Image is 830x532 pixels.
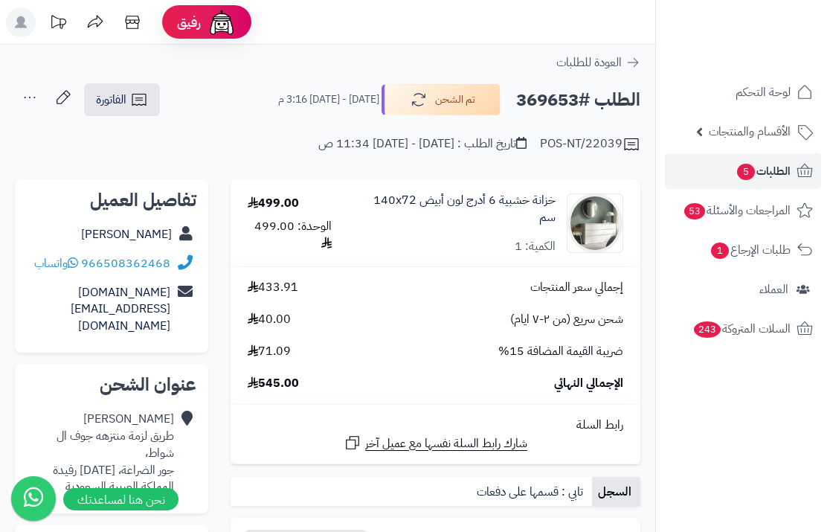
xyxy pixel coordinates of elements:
a: [DOMAIN_NAME][EMAIL_ADDRESS][DOMAIN_NAME] [71,283,170,336]
a: تابي : قسمها على دفعات [471,477,592,507]
button: تم الشحن [382,84,501,115]
a: الفاتورة [84,83,160,116]
span: إجمالي سعر المنتجات [530,279,623,296]
h2: الطلب #369653 [516,85,640,115]
a: السجل [592,477,640,507]
a: [PERSON_NAME] [81,225,172,243]
span: شحن سريع (من ٢-٧ ايام) [510,311,623,328]
a: خزانة خشبية 6 أدرج لون أبيض 140x72 سم [366,192,556,226]
span: السلات المتروكة [692,318,791,339]
a: العملاء [665,272,821,307]
span: 545.00 [248,375,299,392]
span: العملاء [759,279,788,300]
div: POS-NT/22039 [540,135,640,153]
span: طلبات الإرجاع [710,240,791,260]
span: 5 [737,164,755,180]
img: 1746709299-1702541934053-68567865785768-1000x1000-90x90.jpg [567,193,622,253]
div: تاريخ الطلب : [DATE] - [DATE] 11:34 ص [318,135,527,153]
a: لوحة التحكم [665,74,821,110]
a: تحديثات المنصة [39,7,77,41]
a: المراجعات والأسئلة53 [665,193,821,228]
span: 71.09 [248,343,291,360]
span: المراجعات والأسئلة [683,200,791,221]
span: رفيق [177,13,201,31]
img: ai-face.png [207,7,237,37]
div: الكمية: 1 [515,238,556,255]
span: شارك رابط السلة نفسها مع عميل آخر [365,435,527,452]
small: [DATE] - [DATE] 3:16 م [278,92,379,107]
span: العودة للطلبات [556,54,622,71]
span: الأقسام والمنتجات [709,121,791,142]
a: الطلبات5 [665,153,821,189]
h2: تفاصيل العميل [27,191,196,209]
span: 40.00 [248,311,291,328]
span: الطلبات [736,161,791,182]
span: 1 [711,243,729,259]
div: رابط السلة [237,417,634,434]
span: لوحة التحكم [736,82,791,103]
div: 499.00 [248,195,299,212]
a: شارك رابط السلة نفسها مع عميل آخر [344,434,527,452]
span: 433.91 [248,279,298,296]
a: السلات المتروكة243 [665,311,821,347]
span: 243 [694,321,721,338]
div: الوحدة: 499.00 [248,218,331,252]
span: الإجمالي النهائي [554,375,623,392]
a: العودة للطلبات [556,54,640,71]
span: الفاتورة [96,91,126,109]
h2: عنوان الشحن [27,376,196,394]
div: [PERSON_NAME] طريق لزمة منتزهه جوف ال شواط، جور الضراعة، [DATE] رفيدة المملكة العربية السعودية [27,411,174,496]
a: طلبات الإرجاع1 [665,232,821,268]
span: 53 [684,203,705,219]
a: واتساب [34,254,78,272]
span: ضريبة القيمة المضافة 15% [498,343,623,360]
a: 966508362468 [81,254,170,272]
